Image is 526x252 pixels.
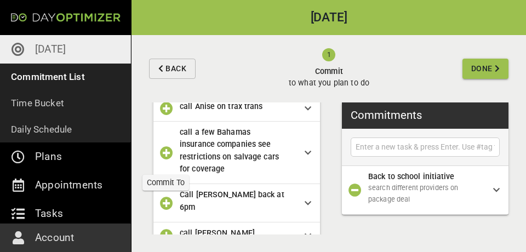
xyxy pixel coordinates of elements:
span: call a few Bahamas insurance companies see restrictions on salvage cars for coverage [180,128,279,173]
p: to what you plan to do [289,77,369,89]
p: Daily Schedule [11,122,72,137]
div: call a few Bahamas insurance companies see restrictions on salvage cars for coverage [153,122,320,184]
button: Back [149,59,196,79]
div: call [PERSON_NAME] [153,222,320,249]
div: call Anise on trax trans [153,95,320,122]
p: Account [35,229,74,247]
button: Done [462,59,508,79]
span: Back [165,62,186,76]
p: Commitment List [11,69,85,84]
span: call [PERSON_NAME] [180,228,255,237]
span: Back to school initiative [368,172,455,181]
h2: [DATE] [131,12,526,24]
img: Day Optimizer [11,13,121,22]
span: Commit [289,66,369,77]
p: Time Bucket [11,95,64,111]
p: Tasks [35,205,63,222]
span: Done [471,62,493,76]
div: Call [PERSON_NAME] back at 6pm [153,184,320,222]
span: call Anise on trax trans [180,102,262,111]
p: Appointments [35,176,102,194]
p: [DATE] [35,41,66,58]
div: Back to school initiativesearch different providers on package deal [342,166,508,215]
h3: Commitments [351,107,422,123]
text: 1 [327,50,331,59]
input: Enter a new task & press Enter. Use #tag to add tags. [353,140,497,154]
p: Plans [35,148,62,165]
span: Call [PERSON_NAME] back at 6pm [180,190,284,211]
button: Committo what you plan to do [200,35,458,102]
span: search different providers on package deal [368,184,458,203]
